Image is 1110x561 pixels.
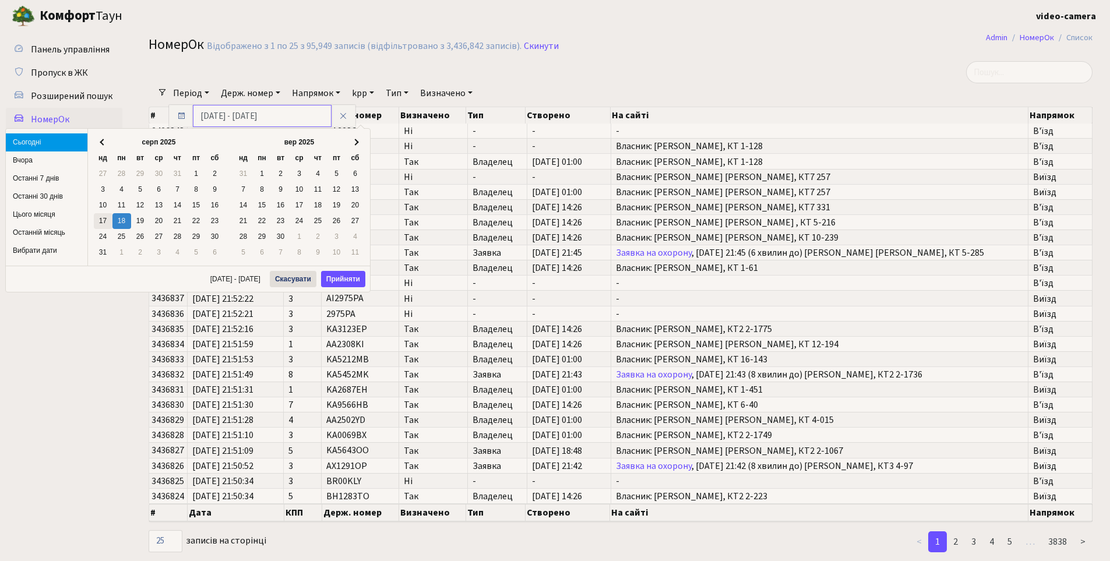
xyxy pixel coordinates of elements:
td: 13 [150,197,168,213]
th: нд [234,150,253,166]
a: 4 [982,531,1001,552]
span: [DATE] 14:26 [532,324,607,334]
span: 3436828 [151,429,184,442]
td: 9 [309,245,327,260]
span: 3436836 [151,308,184,320]
img: logo.png [12,5,35,28]
span: В'їзд [1033,400,1087,410]
td: 31 [234,166,253,182]
span: В'їзд [1033,370,1087,379]
td: 18 [309,197,327,213]
span: - [532,278,607,288]
b: Комфорт [40,6,96,25]
a: Визначено [415,83,477,103]
span: KA2687EH [326,383,368,396]
th: пн [253,150,272,166]
span: Так [404,324,463,334]
a: Тип [381,83,413,103]
td: 20 [150,213,168,229]
td: 7 [234,182,253,197]
li: Сьогодні [6,133,87,151]
td: 24 [94,229,112,245]
a: Напрямок [287,83,345,103]
span: Таун [40,6,122,26]
span: - [473,294,521,304]
span: Виїзд [1033,172,1087,182]
span: - [616,278,1023,288]
span: [DATE] 14:26 [532,233,607,242]
th: На сайті [611,107,1028,124]
b: video-camera [1036,10,1096,23]
td: 13 [346,182,365,197]
span: 3 [288,431,316,440]
td: 17 [94,213,112,229]
span: Власник: [PERSON_NAME], КТ 1-61 [616,263,1023,273]
span: 3 [288,294,316,304]
span: [DATE] 14:26 [532,263,607,273]
td: 12 [131,197,150,213]
th: # [149,107,188,124]
td: 1 [253,166,272,182]
td: 19 [327,197,346,213]
td: 10 [327,245,346,260]
span: 8 [288,370,316,379]
span: Так [404,415,463,425]
td: 1 [290,229,309,245]
span: [DATE] - [DATE] [210,276,265,283]
button: Переключити навігацію [146,6,175,26]
span: Так [404,340,463,349]
th: Визначено [399,107,466,124]
td: 8 [290,245,309,260]
td: 14 [234,197,253,213]
td: 4 [346,229,365,245]
span: Так [404,431,463,440]
td: 1 [112,245,131,260]
a: Панель управління [6,38,122,61]
span: Так [404,263,463,273]
span: [DATE] 21:51:53 [192,355,279,364]
td: 2 [206,166,224,182]
td: 4 [112,182,131,197]
td: 21 [168,213,187,229]
td: 10 [94,197,112,213]
span: 7 [288,400,316,410]
span: - [532,142,607,151]
span: Виїзд [1033,188,1087,197]
span: 3436831 [151,383,184,396]
span: KA5452MK [326,368,369,381]
span: [DATE] 21:52:22 [192,294,279,304]
td: 28 [168,229,187,245]
a: НомерОк [1020,31,1054,44]
td: 11 [346,245,365,260]
span: , [DATE] 21:45 (6 хвилин до) [PERSON_NAME] [PERSON_NAME], КТ 5-285 [616,248,1023,257]
span: Владелец [473,415,521,425]
span: Владелец [473,218,521,227]
span: - [532,309,607,319]
span: Заявка [473,248,521,257]
td: 29 [187,229,206,245]
span: Ні [404,294,463,304]
span: Владелец [473,203,521,212]
th: сб [346,150,365,166]
span: 1 [288,340,316,349]
span: В'їзд [1033,142,1087,151]
span: 3 [288,355,316,364]
span: Виїзд [1033,294,1087,304]
span: 3 [288,324,316,334]
span: Власник: [PERSON_NAME], КТ 1-128 [616,157,1023,167]
td: 3 [290,166,309,182]
span: Ні [404,126,463,136]
td: 6 [346,166,365,182]
a: 5 [1000,531,1019,552]
span: [DATE] 01:00 [532,355,607,364]
a: 2 [946,531,965,552]
span: Власник: [PERSON_NAME], КТ 1-451 [616,385,1023,394]
span: [DATE] 21:51:28 [192,415,279,425]
select: записів на сторінці [149,530,182,552]
span: 3 [288,309,316,319]
span: В'їзд [1033,126,1087,136]
td: 30 [206,229,224,245]
span: - [616,126,1023,136]
span: Владелец [473,188,521,197]
a: 3 [964,531,983,552]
